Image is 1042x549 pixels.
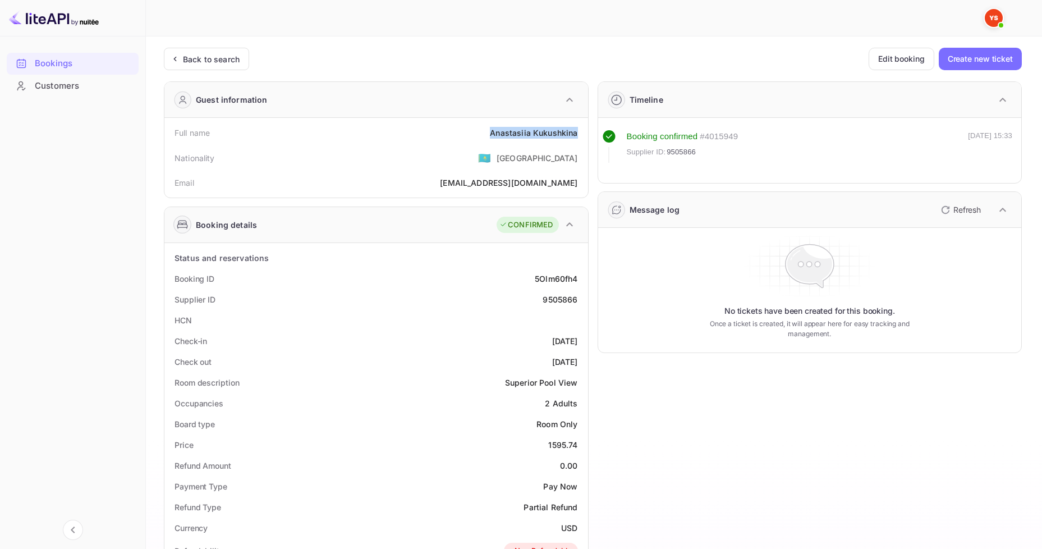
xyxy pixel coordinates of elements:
[543,294,577,305] div: 9505866
[630,204,680,216] div: Message log
[953,204,981,216] p: Refresh
[700,130,738,143] div: # 4015949
[175,314,192,326] div: HCN
[175,418,215,430] div: Board type
[175,252,269,264] div: Status and reservations
[939,48,1022,70] button: Create new ticket
[552,335,578,347] div: [DATE]
[561,522,577,534] div: USD
[536,418,577,430] div: Room Only
[968,130,1012,163] div: [DATE] 15:33
[175,273,214,285] div: Booking ID
[535,273,577,285] div: 5Olm60fh4
[7,53,139,74] a: Bookings
[7,75,139,97] div: Customers
[505,377,578,388] div: Superior Pool View
[499,219,553,231] div: CONFIRMED
[478,148,491,168] span: United States
[175,397,223,409] div: Occupancies
[175,294,215,305] div: Supplier ID
[7,75,139,96] a: Customers
[175,439,194,451] div: Price
[9,9,99,27] img: LiteAPI logo
[667,147,696,158] span: 9505866
[175,335,207,347] div: Check-in
[175,501,221,513] div: Refund Type
[497,152,578,164] div: [GEOGRAPHIC_DATA]
[196,219,257,231] div: Booking details
[524,501,577,513] div: Partial Refund
[627,130,698,143] div: Booking confirmed
[175,152,215,164] div: Nationality
[183,53,240,65] div: Back to search
[545,397,577,409] div: 2 Adults
[627,147,666,158] span: Supplier ID:
[35,80,133,93] div: Customers
[630,94,663,106] div: Timeline
[63,520,83,540] button: Collapse navigation
[175,522,208,534] div: Currency
[196,94,268,106] div: Guest information
[548,439,577,451] div: 1595.74
[175,481,227,492] div: Payment Type
[35,57,133,70] div: Bookings
[490,127,577,139] div: Anastasiia Kukushkina
[7,53,139,75] div: Bookings
[934,201,985,219] button: Refresh
[440,177,577,189] div: [EMAIL_ADDRESS][DOMAIN_NAME]
[560,460,578,472] div: 0.00
[175,127,210,139] div: Full name
[175,460,231,472] div: Refund Amount
[869,48,934,70] button: Edit booking
[985,9,1003,27] img: Yandex Support
[543,481,577,492] div: Pay Now
[552,356,578,368] div: [DATE]
[724,305,895,317] p: No tickets have been created for this booking.
[175,356,212,368] div: Check out
[175,377,239,388] div: Room description
[696,319,924,339] p: Once a ticket is created, it will appear here for easy tracking and management.
[175,177,194,189] div: Email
